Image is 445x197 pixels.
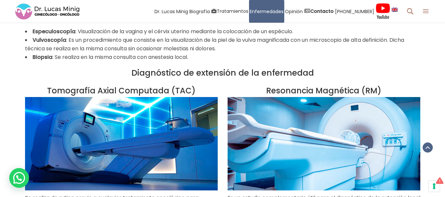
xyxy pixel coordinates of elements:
img: Resonancia Magnética para detección Cáncer de Vagina en Valencia [228,97,420,190]
li: : Se realiza en la misma consulta con anestesia local. [25,53,420,62]
img: TAC diagnóstico cáncer de vagina en Valencia por Ginecólogo Lucas Minig [25,97,218,190]
strong: Vulvoscopía [33,36,66,44]
span: Enfermedades [250,8,284,15]
div: WhatsApp contact [9,168,29,188]
li: : Es un procedimiento que consiste en la visualización de la piel de la vulva magnificada con un ... [25,36,420,53]
span: Tratamientos [217,8,248,15]
img: language english [392,8,398,12]
span: Biografía [189,8,210,15]
span: Dr. Lucas Minig [154,8,188,15]
strong: Contacto [310,8,334,14]
strong: Especuloscopía [33,28,75,35]
h3: Tomografía Axial Computada (TAC) [25,85,218,97]
span: Opinión [285,8,303,15]
li: : Visualización de la vagina y el cérvix uterino mediante la colocación de un espéculo. [25,27,420,36]
h3: Resonancia Magnética (RM) [228,85,420,97]
span: [PHONE_NUMBER] [335,8,374,15]
strong: Biopsia [33,53,52,61]
h2: Diagnóstico de extensión de la enfermedad [25,68,420,78]
img: Videos Youtube Ginecología [375,3,390,19]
